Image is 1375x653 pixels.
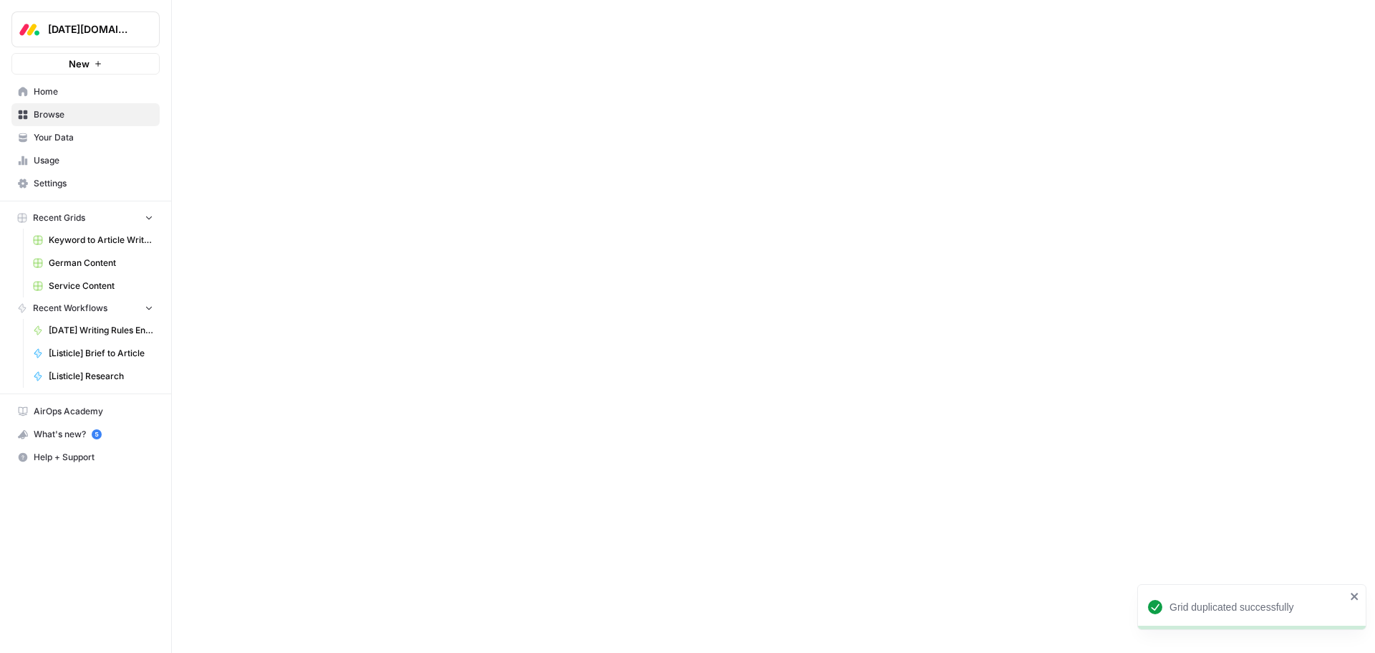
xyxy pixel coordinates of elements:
[11,80,160,103] a: Home
[1169,600,1346,614] div: Grid duplicated successfully
[11,53,160,75] button: New
[69,57,90,71] span: New
[49,234,153,247] span: Keyword to Article Writer Grid
[26,252,160,275] a: German Content
[11,400,160,423] a: AirOps Academy
[26,342,160,365] a: [Listicle] Brief to Article
[26,229,160,252] a: Keyword to Article Writer Grid
[34,154,153,167] span: Usage
[11,446,160,469] button: Help + Support
[34,131,153,144] span: Your Data
[34,85,153,98] span: Home
[92,429,102,439] a: 5
[49,257,153,270] span: German Content
[34,177,153,190] span: Settings
[11,11,160,47] button: Workspace: Monday.com
[34,108,153,121] span: Browse
[11,126,160,149] a: Your Data
[11,103,160,126] a: Browse
[26,365,160,388] a: [Listicle] Research
[11,149,160,172] a: Usage
[16,16,42,42] img: Monday.com Logo
[48,22,135,37] span: [DATE][DOMAIN_NAME]
[12,424,159,445] div: What's new?
[11,207,160,229] button: Recent Grids
[26,319,160,342] a: [DATE] Writing Rules Enforcer 🔨
[34,451,153,464] span: Help + Support
[33,211,85,224] span: Recent Grids
[49,347,153,360] span: [Listicle] Brief to Article
[11,172,160,195] a: Settings
[95,431,98,438] text: 5
[49,280,153,292] span: Service Content
[1350,591,1360,602] button: close
[11,297,160,319] button: Recent Workflows
[49,324,153,337] span: [DATE] Writing Rules Enforcer 🔨
[34,405,153,418] span: AirOps Academy
[26,275,160,297] a: Service Content
[11,423,160,446] button: What's new? 5
[49,370,153,383] span: [Listicle] Research
[33,302,107,315] span: Recent Workflows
